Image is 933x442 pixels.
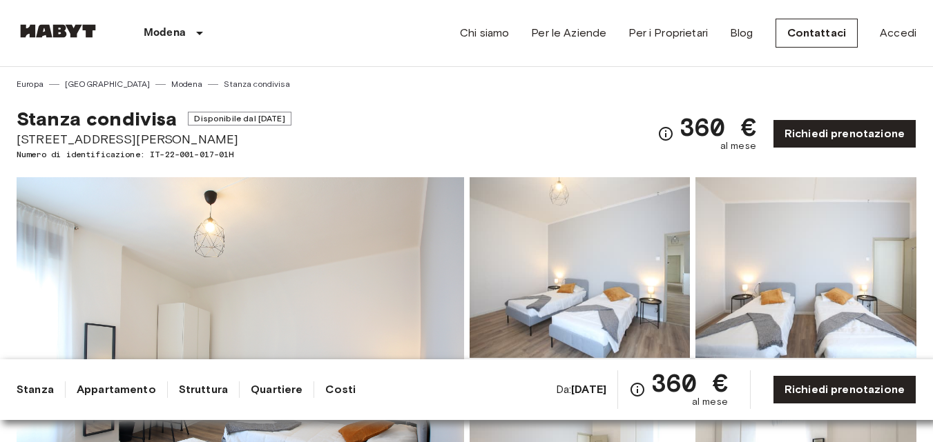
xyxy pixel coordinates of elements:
a: Accedi [880,25,916,41]
svg: Verifica i dettagli delle spese nella sezione 'Riassunto dei Costi'. Si prega di notare che gli s... [629,381,646,398]
a: Per i Proprietari [628,25,708,41]
span: Stanza condivisa [17,107,177,130]
span: Disponibile dal [DATE] [188,112,291,125]
span: 360 € [680,114,756,139]
a: Appartamento [77,381,156,398]
a: Richiedi prenotazione [773,119,916,148]
a: Blog [730,25,753,41]
span: [STREET_ADDRESS][PERSON_NAME] [17,130,291,148]
a: Modena [171,78,202,90]
span: 360 € [651,370,728,395]
a: Per le Aziende [531,25,606,41]
a: Contattaci [776,19,858,48]
a: Stanza condivisa [224,78,289,90]
span: al mese [692,395,728,409]
a: Stanza [17,381,54,398]
a: Chi siamo [460,25,509,41]
img: Picture of unit IT-22-001-017-01H [695,177,916,358]
a: [GEOGRAPHIC_DATA] [65,78,151,90]
a: Costi [325,381,356,398]
span: Da: [556,382,606,397]
p: Modena [144,25,186,41]
a: Europa [17,78,44,90]
span: Numero di identificazione: IT-22-001-017-01H [17,148,291,161]
b: [DATE] [571,383,606,396]
img: Picture of unit IT-22-001-017-01H [470,177,691,358]
span: al mese [720,139,756,153]
svg: Verifica i dettagli delle spese nella sezione 'Riassunto dei Costi'. Si prega di notare che gli s... [657,125,674,142]
a: Struttura [179,381,228,398]
img: Habyt [17,24,99,38]
a: Quartiere [251,381,302,398]
a: Richiedi prenotazione [773,375,916,404]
